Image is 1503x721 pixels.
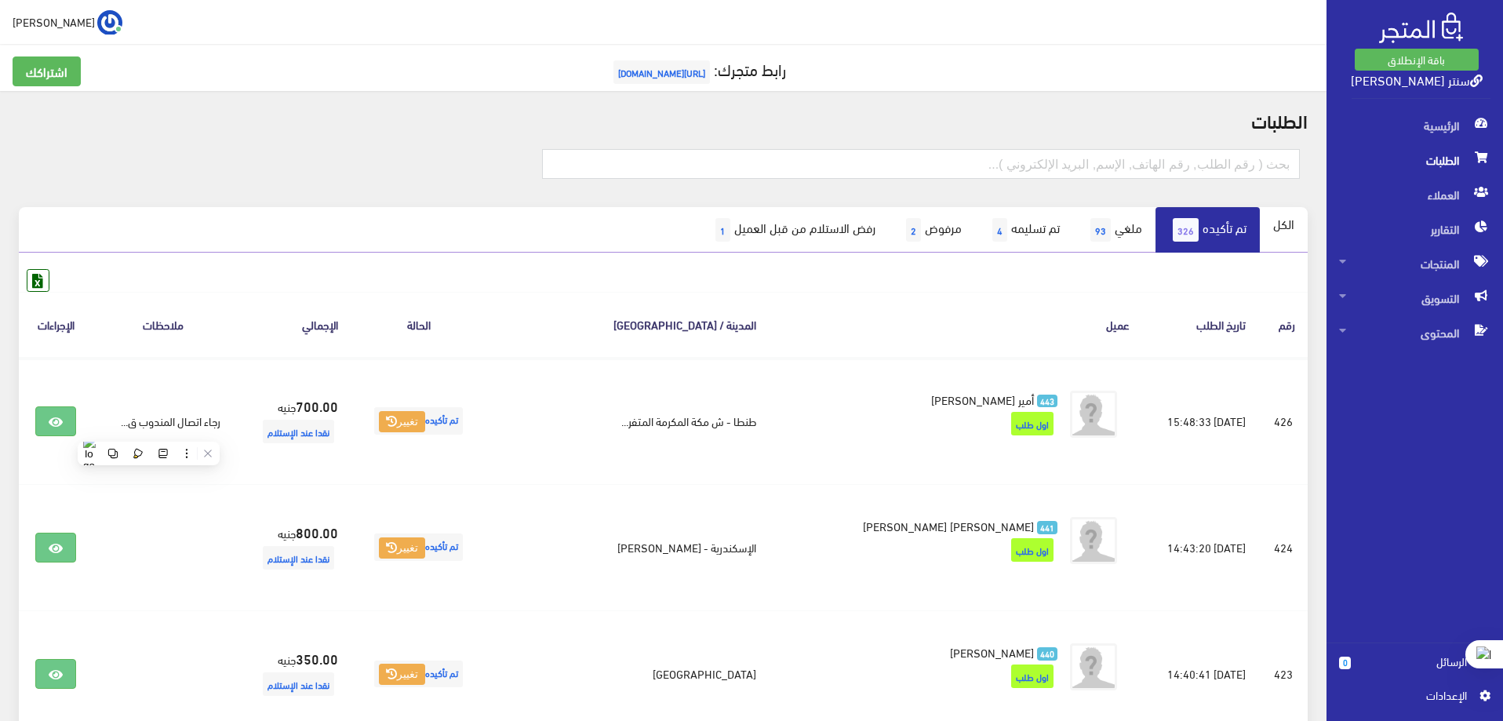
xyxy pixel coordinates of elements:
button: تغيير [379,537,425,559]
a: العملاء [1326,177,1503,212]
td: 426 [1258,358,1308,485]
span: اول طلب [1011,538,1054,562]
img: avatar.png [1070,391,1117,438]
button: تغيير [379,664,425,686]
td: [DATE] 15:48:33 [1142,358,1258,485]
span: المحتوى [1339,315,1490,350]
th: تاريخ الطلب [1142,292,1258,357]
a: التقارير [1326,212,1503,246]
h2: الطلبات [19,110,1308,130]
span: [PERSON_NAME] [950,641,1034,663]
span: الرئيسية [1339,108,1490,143]
a: الكل [1260,207,1308,240]
a: اشتراكك [13,56,81,86]
a: 0 الرسائل [1339,653,1490,686]
th: اﻹجمالي [233,292,351,357]
a: رابط متجرك:[URL][DOMAIN_NAME] [610,54,786,83]
strong: 800.00 [296,522,338,542]
td: جنيه [233,358,351,485]
a: 440 [PERSON_NAME] [794,643,1058,661]
img: . [1379,13,1463,43]
a: المنتجات [1326,246,1503,281]
span: نقدا عند الإستلام [263,546,334,570]
a: ملغي93 [1073,207,1155,253]
strong: 350.00 [296,648,338,668]
th: ملاحظات [93,292,232,357]
span: 326 [1173,218,1199,242]
span: اول طلب [1011,412,1054,435]
a: اﻹعدادات [1339,686,1490,712]
a: 443 أمير [PERSON_NAME] [794,391,1058,408]
a: تم تسليمه4 [975,207,1073,253]
span: 1 [715,218,730,242]
a: رفض الاستلام من قبل العميل1 [698,207,889,253]
img: avatar.png [1070,517,1117,564]
span: [PERSON_NAME] [13,12,95,31]
th: المدينة / [GEOGRAPHIC_DATA] [487,292,769,357]
span: [URL][DOMAIN_NAME] [613,60,710,84]
a: مرفوض2 [889,207,975,253]
td: الإسكندرية - [PERSON_NAME] [487,484,769,610]
span: اﻹعدادات [1352,686,1466,704]
th: رقم [1258,292,1308,357]
span: تم تأكيده [374,533,463,561]
span: الطلبات [1339,143,1490,177]
span: تم تأكيده [374,407,463,435]
button: تغيير [379,411,425,433]
span: 440 [1037,647,1058,661]
span: 443 [1037,395,1058,408]
span: 441 [1037,521,1058,534]
td: رجاء اتصال المندوب ق... [93,358,232,485]
span: 0 [1339,657,1351,669]
a: سنتر [PERSON_NAME] [1351,68,1483,91]
span: 4 [992,218,1007,242]
input: بحث ( رقم الطلب, رقم الهاتف, الإسم, البريد اﻹلكتروني )... [542,149,1301,179]
a: المحتوى [1326,315,1503,350]
span: نقدا عند الإستلام [263,420,334,443]
th: عميل [769,292,1143,357]
strong: 700.00 [296,395,338,416]
a: الرئيسية [1326,108,1503,143]
span: التقارير [1339,212,1490,246]
span: المنتجات [1339,246,1490,281]
a: 441 [PERSON_NAME] [PERSON_NAME] [794,517,1058,534]
span: 2 [906,218,921,242]
span: اول طلب [1011,665,1054,688]
span: 93 [1090,218,1111,242]
th: الحالة [351,292,487,357]
td: طنطا - ش مكة المكرمة المتفر... [487,358,769,485]
span: العملاء [1339,177,1490,212]
a: ... [PERSON_NAME] [13,9,122,35]
span: الرسائل [1363,653,1467,670]
img: avatar.png [1070,643,1117,690]
a: الطلبات [1326,143,1503,177]
a: باقة الإنطلاق [1355,49,1479,71]
span: [PERSON_NAME] [PERSON_NAME] [863,515,1034,537]
th: الإجراءات [19,292,93,357]
span: التسويق [1339,281,1490,315]
img: ... [97,10,122,35]
a: تم تأكيده326 [1155,207,1260,253]
span: نقدا عند الإستلام [263,672,334,696]
iframe: Drift Widget Chat Controller [19,614,78,673]
span: أمير [PERSON_NAME] [931,388,1034,410]
td: جنيه [233,484,351,610]
td: 424 [1258,484,1308,610]
td: [DATE] 14:43:20 [1142,484,1258,610]
span: تم تأكيده [374,661,463,688]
